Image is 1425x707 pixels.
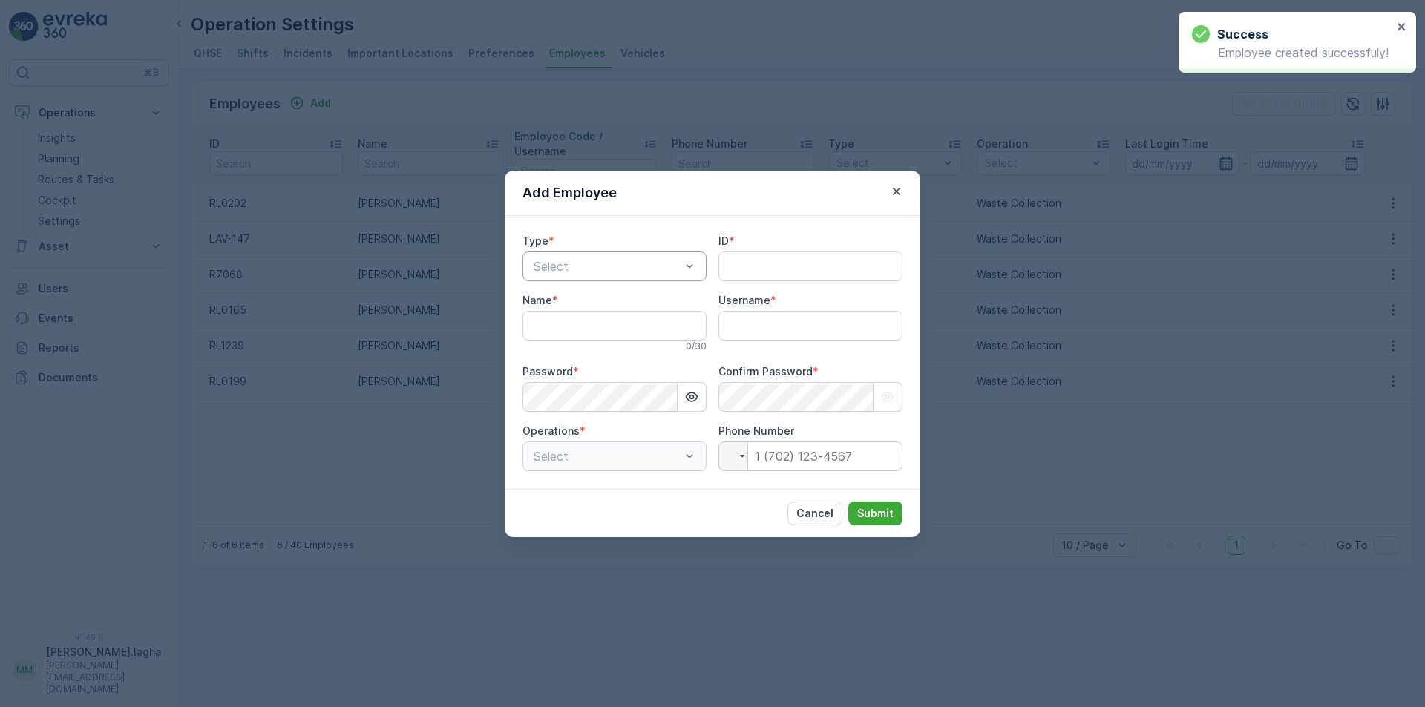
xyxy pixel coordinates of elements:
[718,294,770,306] label: Username
[522,294,552,306] label: Name
[1217,25,1268,43] h3: Success
[718,365,813,378] label: Confirm Password
[857,506,894,521] p: Submit
[718,424,794,437] label: Phone Number
[787,502,842,525] button: Cancel
[1397,21,1407,35] button: close
[796,506,833,521] p: Cancel
[534,257,681,275] p: Select
[718,234,729,247] label: ID
[522,365,573,378] label: Password
[522,182,617,203] p: Add Employee
[686,341,707,352] p: 0 / 30
[522,234,548,247] label: Type
[848,502,902,525] button: Submit
[718,441,902,471] input: 1 (702) 123-4567
[1192,46,1392,59] p: Employee created successfuly!
[522,424,580,437] label: Operations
